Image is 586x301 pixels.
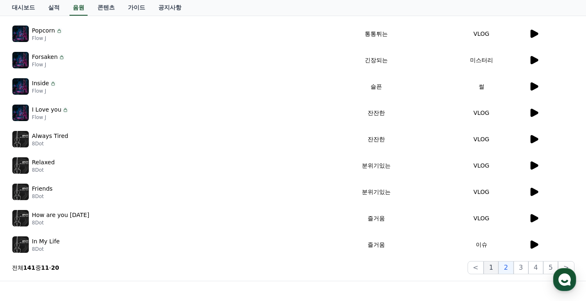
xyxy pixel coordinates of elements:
span: 설정 [127,245,137,252]
p: I Love you [32,105,62,114]
td: VLOG [435,126,528,152]
img: music [12,26,29,42]
p: Popcorn [32,26,55,35]
td: 즐거움 [318,205,435,231]
td: VLOG [435,205,528,231]
td: 이슈 [435,231,528,258]
button: > [558,261,574,274]
p: Relaxed [32,158,55,167]
a: 홈 [2,233,54,253]
td: 잔잔한 [318,100,435,126]
td: VLOG [435,179,528,205]
td: VLOG [435,100,528,126]
button: 5 [543,261,558,274]
p: 8Dot [32,193,53,200]
button: < [468,261,484,274]
td: 잔잔한 [318,126,435,152]
p: Always Tired [32,132,68,140]
a: 대화 [54,233,106,253]
span: 대화 [75,245,85,252]
p: 8Dot [32,219,90,226]
strong: 141 [23,264,35,271]
a: 설정 [106,233,158,253]
p: Flow J [32,35,63,42]
button: 3 [514,261,528,274]
p: Friends [32,184,53,193]
td: 통통튀는 [318,21,435,47]
strong: 20 [51,264,59,271]
img: music [12,105,29,121]
img: music [12,131,29,147]
span: 홈 [26,245,31,252]
button: 2 [498,261,513,274]
td: VLOG [435,152,528,179]
img: music [12,210,29,226]
td: 즐거움 [318,231,435,258]
p: Flow J [32,88,57,94]
img: music [12,52,29,68]
td: 슬픈 [318,73,435,100]
p: Flow J [32,61,65,68]
p: Inside [32,79,49,88]
img: music [12,78,29,95]
p: 8Dot [32,246,60,252]
p: In My Life [32,237,60,246]
p: Flow J [32,114,69,121]
td: 분위기있는 [318,152,435,179]
td: VLOG [435,21,528,47]
button: 4 [528,261,543,274]
img: music [12,184,29,200]
td: 분위기있는 [318,179,435,205]
strong: 11 [41,264,49,271]
p: 전체 중 - [12,264,59,272]
p: Forsaken [32,53,58,61]
p: 8Dot [32,167,55,173]
p: How are you [DATE] [32,211,90,219]
td: 썰 [435,73,528,100]
button: 1 [484,261,498,274]
td: 미스터리 [435,47,528,73]
img: music [12,157,29,174]
td: 긴장되는 [318,47,435,73]
p: 8Dot [32,140,68,147]
img: music [12,236,29,253]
